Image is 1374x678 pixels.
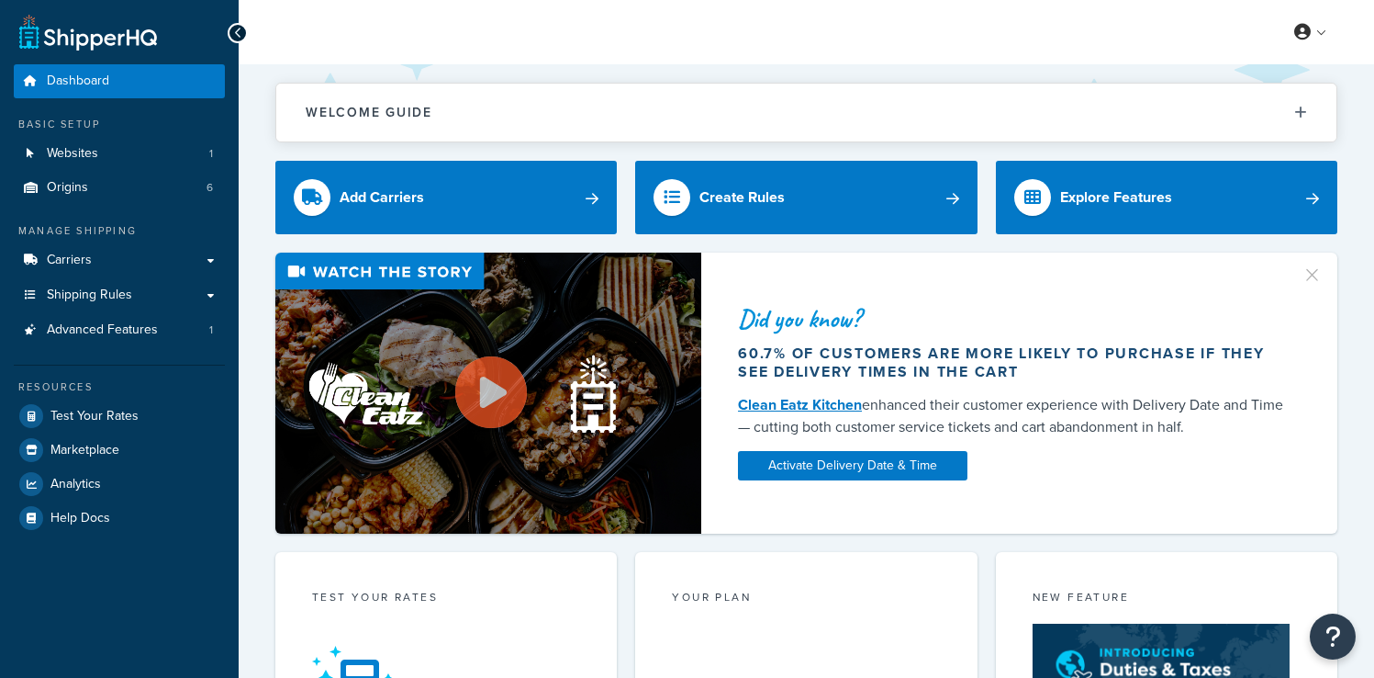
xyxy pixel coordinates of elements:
span: Websites [47,146,98,162]
a: Advanced Features1 [14,313,225,347]
span: 1 [209,322,213,338]
a: Add Carriers [275,161,617,234]
a: Analytics [14,468,225,501]
a: Test Your Rates [14,400,225,433]
a: Activate Delivery Date & Time [738,451,967,480]
span: Shipping Rules [47,288,132,303]
div: Resources [14,379,225,395]
a: Help Docs [14,502,225,535]
span: Help Docs [50,511,110,526]
div: Manage Shipping [14,223,225,239]
span: Analytics [50,477,101,492]
div: Your Plan [672,589,940,610]
span: Carriers [47,253,92,268]
li: Origins [14,171,225,205]
div: Basic Setup [14,117,225,132]
div: New Feature [1033,589,1301,610]
a: Marketplace [14,434,225,467]
span: 6 [207,180,213,196]
a: Dashboard [14,64,225,98]
button: Open Resource Center [1310,614,1356,660]
span: Origins [47,180,88,196]
img: Video thumbnail [275,253,701,534]
div: enhanced their customer experience with Delivery Date and Time — cutting both customer service ti... [738,394,1293,438]
li: Websites [14,137,225,171]
div: Create Rules [699,185,785,210]
div: Explore Features [1060,185,1172,210]
a: Origins6 [14,171,225,205]
span: Marketplace [50,443,119,458]
a: Clean Eatz Kitchen [738,394,862,415]
span: Test Your Rates [50,409,139,424]
a: Websites1 [14,137,225,171]
li: Advanced Features [14,313,225,347]
div: Add Carriers [340,185,424,210]
h2: Welcome Guide [306,106,432,119]
a: Shipping Rules [14,278,225,312]
a: Explore Features [996,161,1337,234]
div: 60.7% of customers are more likely to purchase if they see delivery times in the cart [738,345,1293,381]
span: Dashboard [47,73,109,89]
button: Welcome Guide [276,84,1336,141]
a: Create Rules [635,161,977,234]
div: Did you know? [738,306,1293,332]
a: Carriers [14,243,225,277]
span: Advanced Features [47,322,158,338]
div: Test your rates [312,589,580,610]
span: 1 [209,146,213,162]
